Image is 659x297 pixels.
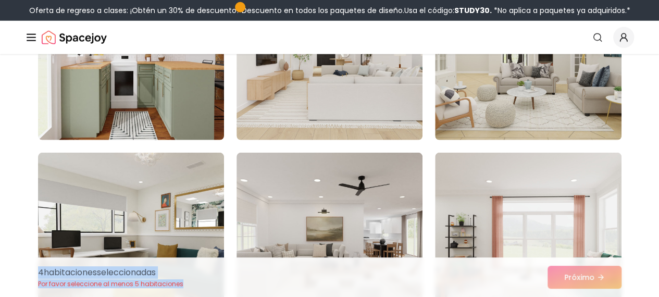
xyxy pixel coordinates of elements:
font: Descuento en todos los paquetes de diseño. [242,5,404,16]
font: habitaciones [44,266,97,278]
font: Oferta de regreso a clases: ¡Obtén un 30% de descuento! [29,5,239,16]
font: Por favor seleccione al menos 5 habitaciones [38,279,183,288]
img: Logotipo de Spacejoy [42,27,107,48]
font: *No aplica a paquetes ya adquiridos.* [494,5,630,16]
font: Usa el código: [404,5,454,16]
font: 4 [38,266,44,278]
font: seleccionadas [97,266,156,278]
a: Alegría espacial [42,27,107,48]
nav: Global [25,21,634,54]
font: STUDY30. [454,5,492,16]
